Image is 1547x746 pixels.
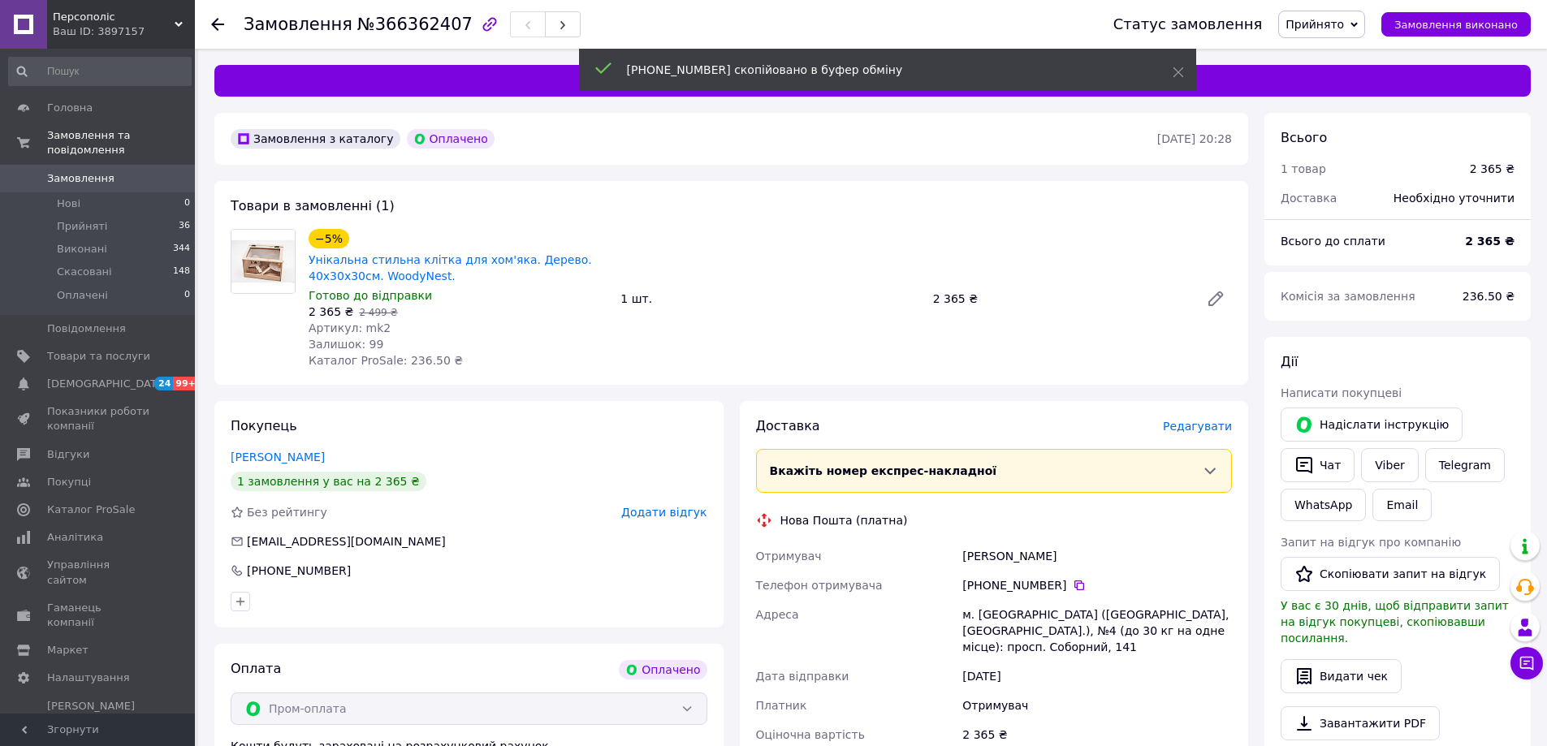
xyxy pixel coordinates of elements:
[619,660,707,679] div: Оплачено
[927,287,1193,310] div: 2 365 ₴
[309,289,432,302] span: Готово до відправки
[756,550,822,563] span: Отримувач
[1281,192,1337,205] span: Доставка
[231,451,325,464] a: [PERSON_NAME]
[231,198,395,213] span: Товари в замовленні (1)
[47,377,167,391] span: [DEMOGRAPHIC_DATA]
[1281,557,1500,591] button: Скопіювати запит на відгук
[1465,235,1515,248] b: 2 365 ₴
[47,101,93,115] span: Головна
[959,600,1235,662] div: м. [GEOGRAPHIC_DATA] ([GEOGRAPHIC_DATA], [GEOGRAPHIC_DATA].), №4 (до 30 кг на одне місце): просп....
[309,354,463,367] span: Каталог ProSale: 236.50 ₴
[184,196,190,211] span: 0
[1113,16,1263,32] div: Статус замовлення
[47,475,91,489] span: Покупці
[309,229,349,248] div: −5%
[756,670,849,683] span: Дата відправки
[1281,599,1509,645] span: У вас є 30 днів, щоб відправити запит на відгук покупцеві, скопіювавши посилання.
[47,321,126,336] span: Повідомлення
[1157,132,1232,145] time: [DATE] 20:28
[770,464,997,477] span: Вкажіть номер експрес-накладної
[1372,489,1432,521] button: Email
[47,349,150,364] span: Товари та послуги
[1281,448,1355,482] button: Чат
[173,265,190,279] span: 148
[47,558,150,587] span: Управління сайтом
[1361,448,1418,482] a: Viber
[47,171,115,186] span: Замовлення
[231,418,297,433] span: Покупець
[231,230,295,293] img: Унікальна стильна клітка для хом'яка. Дерево. 40х30х30см. WoodyNest.
[621,506,707,519] span: Додати відгук
[309,321,391,334] span: Артикул: mk2
[47,404,150,433] span: Показники роботи компанії
[1281,290,1415,303] span: Комісія за замовлення
[1199,282,1232,315] a: Редагувати
[1281,407,1463,442] button: Надіслати інструкцію
[1163,420,1232,433] span: Редагувати
[47,502,135,517] span: Каталог ProSale
[8,57,192,86] input: Пошук
[231,472,426,491] div: 1 замовлення у вас на 2 365 ₴
[173,377,200,390] span: 99+
[407,129,495,149] div: Оплачено
[184,288,190,303] span: 0
[47,699,150,744] span: [PERSON_NAME] та рахунки
[1281,536,1461,549] span: Запит на відгук про компанію
[47,128,195,157] span: Замовлення та повідомлення
[57,196,80,211] span: Нові
[1425,448,1505,482] a: Telegram
[627,62,1132,78] div: [PHONE_NUMBER] скопійовано в буфер обміну
[1281,130,1327,145] span: Всього
[154,377,173,390] span: 24
[57,219,107,234] span: Прийняті
[47,447,89,462] span: Відгуки
[1281,386,1402,399] span: Написати покупцеві
[1281,659,1402,693] button: Видати чек
[1286,18,1344,31] span: Прийнято
[247,535,446,548] span: [EMAIL_ADDRESS][DOMAIN_NAME]
[614,287,926,310] div: 1 шт.
[179,219,190,234] span: 36
[756,418,820,433] span: Доставка
[959,691,1235,720] div: Отримувач
[776,512,912,528] div: Нова Пошта (платна)
[309,338,383,351] span: Залишок: 99
[1463,290,1515,303] span: 236.50 ₴
[57,242,107,257] span: Виконані
[245,563,352,579] div: [PHONE_NUMBER]
[1384,180,1524,216] div: Необхідно уточнити
[47,671,130,685] span: Налаштування
[173,242,190,257] span: 344
[1510,647,1543,679] button: Чат з покупцем
[57,265,112,279] span: Скасовані
[1281,354,1298,369] span: Дії
[1381,12,1531,37] button: Замовлення виконано
[1281,162,1326,175] span: 1 товар
[1281,706,1440,740] a: Завантажити PDF
[309,253,592,282] a: Унікальна стильна клітка для хом'яка. Дерево. 40х30х30см. WoodyNest.
[57,288,108,303] span: Оплачені
[231,661,281,676] span: Оплата
[756,608,799,621] span: Адреса
[244,15,352,34] span: Замовлення
[231,129,400,149] div: Замовлення з каталогу
[962,577,1232,593] div: [PHONE_NUMBER]
[756,699,807,712] span: Платник
[1394,19,1518,31] span: Замовлення виконано
[247,506,327,519] span: Без рейтингу
[756,579,883,592] span: Телефон отримувача
[756,728,865,741] span: Оціночна вартість
[1281,235,1385,248] span: Всього до сплати
[357,15,473,34] span: №366362407
[47,530,103,545] span: Аналітика
[47,601,150,630] span: Гаманець компанії
[53,10,175,24] span: Персополіс
[47,643,89,658] span: Маркет
[53,24,195,39] div: Ваш ID: 3897157
[211,16,224,32] div: Повернутися назад
[1281,489,1366,521] a: WhatsApp
[1470,161,1515,177] div: 2 365 ₴
[359,307,397,318] span: 2 499 ₴
[959,662,1235,691] div: [DATE]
